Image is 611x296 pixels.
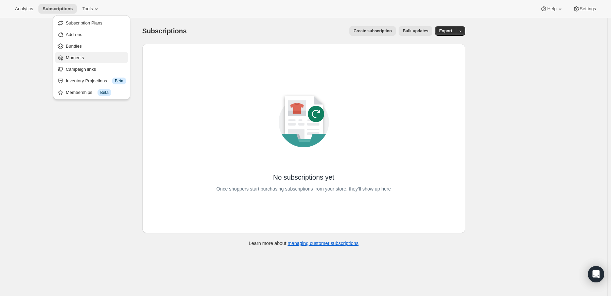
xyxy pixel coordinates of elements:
[66,89,126,96] div: Memberships
[66,78,126,84] div: Inventory Projections
[580,6,596,12] span: Settings
[547,6,556,12] span: Help
[399,26,432,36] button: Bulk updates
[435,26,456,36] button: Export
[273,172,334,182] p: No subscriptions yet
[536,4,567,14] button: Help
[38,4,77,14] button: Subscriptions
[216,184,391,194] p: Once shoppers start purchasing subscriptions from your store, they’ll show up here
[588,266,604,282] div: Open Intercom Messenger
[66,55,84,60] span: Moments
[66,67,96,72] span: Campaign links
[569,4,600,14] button: Settings
[66,20,103,26] span: Subscription Plans
[349,26,396,36] button: Create subscription
[42,6,73,12] span: Subscriptions
[55,40,128,51] button: Bundles
[142,27,187,35] span: Subscriptions
[55,75,128,86] button: Inventory Projections
[55,17,128,28] button: Subscription Plans
[11,4,37,14] button: Analytics
[100,90,109,95] span: Beta
[249,240,359,247] p: Learn more about
[55,52,128,63] button: Moments
[287,241,359,246] a: managing customer subscriptions
[15,6,33,12] span: Analytics
[55,29,128,40] button: Add-ons
[66,32,82,37] span: Add-ons
[55,87,128,98] button: Memberships
[82,6,93,12] span: Tools
[439,28,452,34] span: Export
[353,28,392,34] span: Create subscription
[403,28,428,34] span: Bulk updates
[78,4,104,14] button: Tools
[55,64,128,75] button: Campaign links
[66,44,82,49] span: Bundles
[115,78,123,84] span: Beta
